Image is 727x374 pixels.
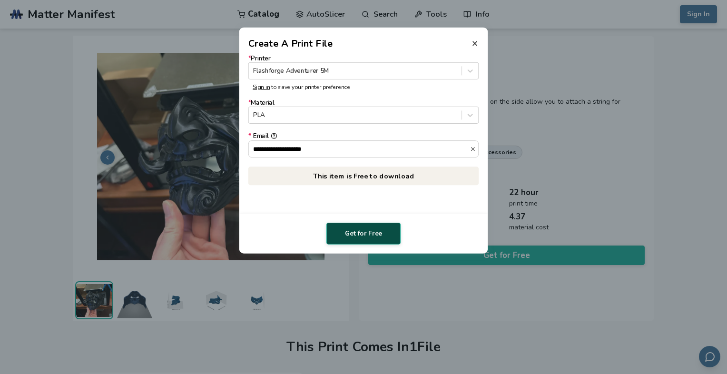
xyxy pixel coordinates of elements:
label: Printer [248,55,479,79]
button: *Email [470,146,478,152]
h2: Create A Print File [248,37,333,50]
div: Email [248,133,479,140]
input: *Email [249,141,470,157]
label: Material [248,99,479,124]
button: *Email [271,133,277,139]
input: *MaterialPLA [253,112,255,119]
a: Sign in [253,83,270,90]
p: to save your printer preference [253,84,474,90]
p: This item is Free to download [248,167,479,185]
button: Get for Free [326,223,401,245]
